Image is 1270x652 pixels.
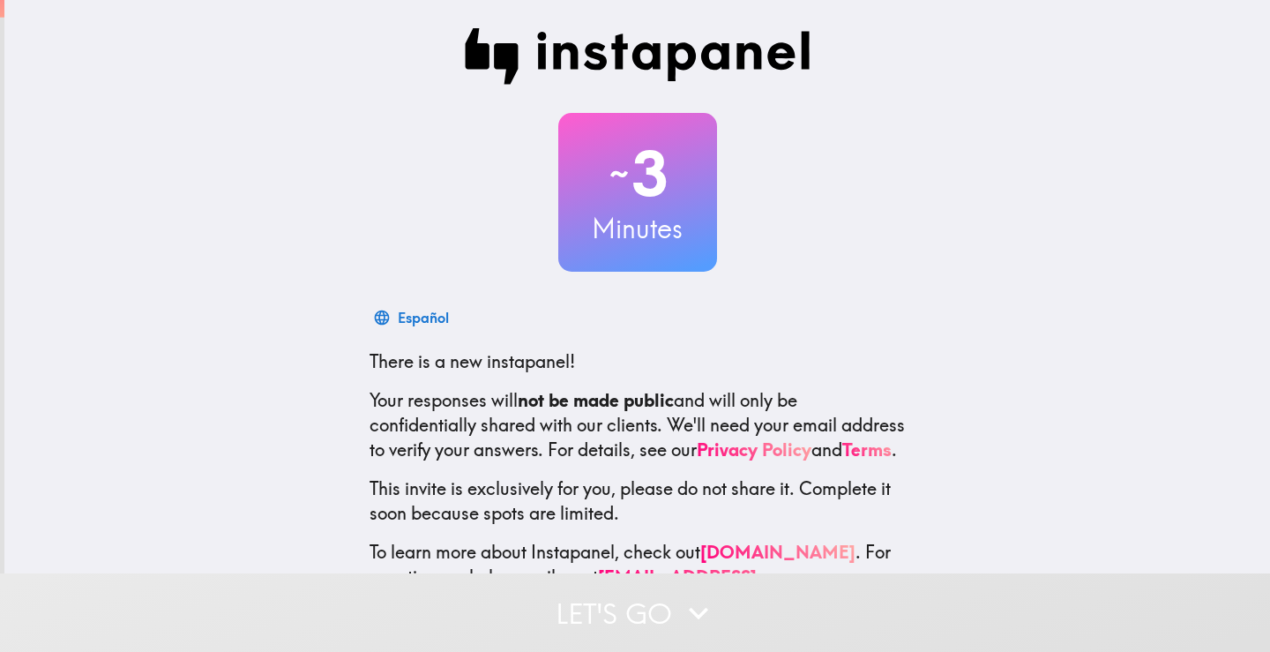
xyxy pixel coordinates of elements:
[700,541,855,563] a: [DOMAIN_NAME]
[558,138,717,210] h2: 3
[607,147,631,200] span: ~
[465,28,811,85] img: Instapanel
[370,300,456,335] button: Español
[518,389,674,411] b: not be made public
[370,350,575,372] span: There is a new instapanel!
[370,476,906,526] p: This invite is exclusively for you, please do not share it. Complete it soon because spots are li...
[842,438,892,461] a: Terms
[370,388,906,462] p: Your responses will and will only be confidentially shared with our clients. We'll need your emai...
[370,540,906,614] p: To learn more about Instapanel, check out . For questions or help, email us at .
[697,438,811,461] a: Privacy Policy
[558,210,717,247] h3: Minutes
[398,305,449,330] div: Español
